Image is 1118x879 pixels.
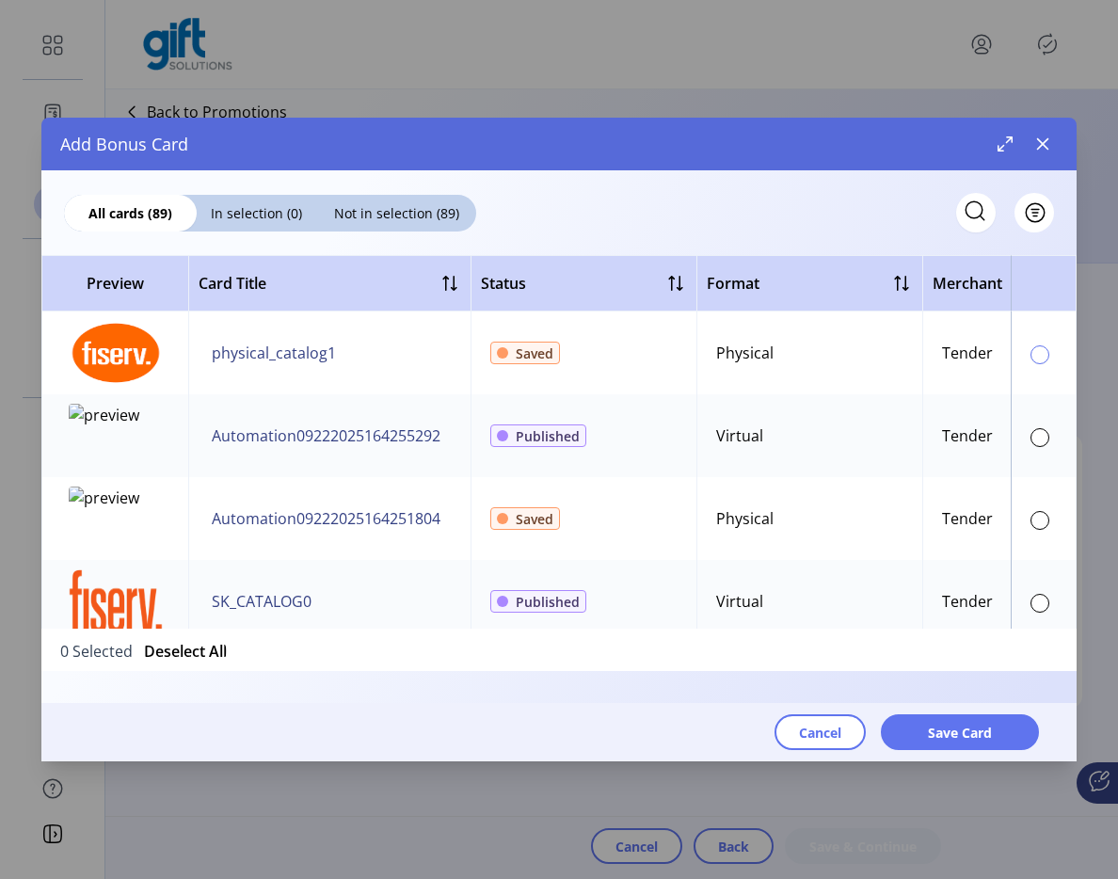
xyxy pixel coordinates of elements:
div: Not in selection (89) [316,195,476,232]
button: SK_CATALOG0 [208,586,315,616]
span: Not in selection (89) [316,203,476,223]
div: Physical [716,342,774,364]
span: Published [516,426,580,446]
span: Cancel [799,723,841,743]
img: preview [69,569,163,633]
span: Format [707,272,759,295]
span: physical_catalog1 [212,342,336,364]
div: In selection (0) [197,195,316,232]
div: Virtual [716,424,763,447]
button: Filter Button [1014,193,1054,232]
img: preview [69,404,163,468]
span: All cards (89) [64,203,197,223]
img: preview [69,321,163,385]
span: Card Title [199,272,266,295]
span: Merchant [933,272,1002,295]
div: Physical [716,507,774,530]
span: SK_CATALOG0 [212,590,311,613]
button: Automation09222025164251804 [208,503,444,534]
div: Virtual [716,590,763,613]
span: 0 Selected [60,640,133,660]
button: Cancel [775,714,866,750]
span: Automation09222025164255292 [212,424,440,447]
button: Deselect All [144,640,227,663]
div: Tender [942,424,993,447]
div: Tender [942,507,993,530]
div: Tender [942,342,993,364]
span: Saved [516,509,553,529]
span: Published [516,592,580,612]
span: Saved [516,344,553,363]
img: preview [69,487,163,551]
div: All cards (89) [64,195,197,232]
span: Add Bonus Card [60,132,188,157]
button: Save Card [881,714,1039,750]
button: physical_catalog1 [208,338,340,368]
span: Automation09222025164251804 [212,507,440,530]
div: Tender [942,590,993,613]
span: Save Card [928,723,992,743]
div: Status [481,272,526,295]
button: Automation09222025164255292 [208,421,444,451]
span: Preview [52,272,179,295]
span: In selection (0) [197,203,316,223]
button: Maximize [990,129,1020,159]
